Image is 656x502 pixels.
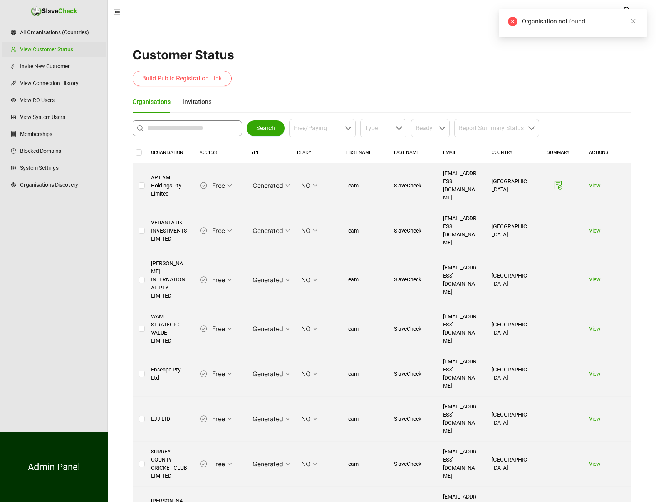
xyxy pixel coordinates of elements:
div: Organisations [133,97,171,107]
a: Blocked Domains [20,143,100,159]
td: [GEOGRAPHIC_DATA] [485,442,534,487]
a: View Connection History [20,75,100,91]
td: [EMAIL_ADDRESS][DOMAIN_NAME] [437,442,485,487]
button: Build Public Registration Link [133,71,232,86]
span: Generated [253,225,290,236]
td: [GEOGRAPHIC_DATA] [485,397,534,442]
th: FIRST NAME [339,142,388,163]
a: View [589,461,601,467]
td: SlaveCheck [388,351,436,397]
td: SlaveCheck [388,306,436,351]
th: READY [291,142,339,163]
span: Free [212,413,232,425]
th: EMAIL [437,142,485,163]
td: Enscope Pty Ltd [145,351,193,397]
a: View [589,326,601,332]
td: [EMAIL_ADDRESS][DOMAIN_NAME] [437,397,485,442]
td: Team [339,163,388,208]
a: View [589,276,601,283]
th: ORGANISATION [145,142,193,163]
h1: Customer Status [133,47,631,62]
a: All Organisations (Countries) [20,25,100,40]
span: file-done [554,181,563,190]
span: Free [212,323,232,335]
td: SlaveCheck [388,397,436,442]
span: Generated [253,458,290,470]
a: System Settings [20,160,100,176]
span: NO [301,413,317,425]
a: View [589,182,601,189]
td: SURREY COUNTY CRICKET CLUB LIMITED [145,442,193,487]
span: NO [301,274,317,286]
span: Free [212,368,232,380]
td: SlaveCheck [388,208,436,253]
td: [GEOGRAPHIC_DATA] [485,253,534,306]
span: close-circle [508,17,517,26]
td: Team [339,306,388,351]
td: [EMAIL_ADDRESS][DOMAIN_NAME] [437,351,485,397]
td: [EMAIL_ADDRESS][DOMAIN_NAME] [437,306,485,351]
td: Team [339,208,388,253]
span: Generated [253,274,290,286]
th: TYPE [242,142,291,163]
a: Memberships [20,126,100,142]
td: Team [339,397,388,442]
td: [EMAIL_ADDRESS][DOMAIN_NAME] [437,253,485,306]
a: View RO Users [20,92,100,108]
span: NO [301,368,317,380]
span: NO [301,458,317,470]
th: COUNTRY [485,142,534,163]
span: Generated [253,180,290,191]
a: View [589,416,601,422]
span: user [622,6,631,15]
button: Search [247,120,285,136]
span: NO [301,323,317,335]
span: NO [301,180,317,191]
td: [GEOGRAPHIC_DATA] [485,163,534,208]
td: SlaveCheck [388,442,436,487]
th: ACTIONS [583,142,631,163]
th: ACCESS [193,142,242,163]
a: Close [629,17,638,25]
span: Build Public Registration Link [142,74,222,83]
td: Team [339,351,388,397]
td: [PERSON_NAME] INTERNATIONAL PTY LIMITED [145,253,193,306]
span: menu-fold [114,9,120,15]
td: VEDANTA UK INVESTMENTS LIMITED [145,208,193,253]
a: Organisations Discovery [20,177,100,192]
div: Organisation not found. [522,17,638,26]
td: SlaveCheck [388,253,436,306]
a: View Customer Status [20,42,100,57]
span: close [631,18,636,24]
span: Generated [253,413,290,425]
div: Invitations [183,97,211,107]
span: Free [212,180,232,191]
td: LJJ LTD [145,397,193,442]
td: [GEOGRAPHIC_DATA] [485,351,534,397]
span: Search [256,124,275,133]
td: [GEOGRAPHIC_DATA] [485,306,534,351]
span: Free [212,274,232,286]
td: Team [339,442,388,487]
a: View System Users [20,109,100,125]
td: SlaveCheck [388,163,436,208]
td: [EMAIL_ADDRESS][DOMAIN_NAME] [437,208,485,253]
th: SUMMARY [534,142,582,163]
th: LAST NAME [388,142,436,163]
td: APT AM Holdings Pty Limited [145,163,193,208]
td: [EMAIL_ADDRESS][DOMAIN_NAME] [437,163,485,208]
a: Invite New Customer [20,59,100,74]
a: View [589,228,601,234]
span: Free [212,458,232,470]
span: Generated [253,323,290,335]
td: Team [339,253,388,306]
span: Generated [253,368,290,380]
span: Free [212,225,232,236]
a: View [589,371,601,377]
td: WAM STRATEGIC VALUE LIMITED [145,306,193,351]
span: NO [301,225,317,236]
td: [GEOGRAPHIC_DATA] [485,208,534,253]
